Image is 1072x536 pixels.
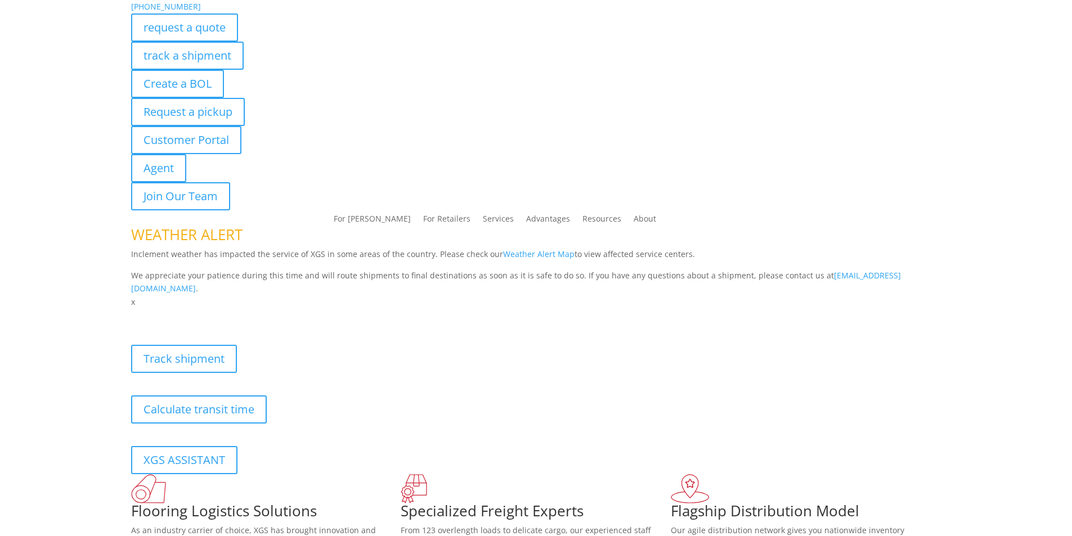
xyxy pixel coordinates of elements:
a: About [634,215,656,227]
a: Resources [582,215,621,227]
a: Request a pickup [131,98,245,126]
p: Inclement weather has impacted the service of XGS in some areas of the country. Please check our ... [131,247,941,269]
a: Advantages [526,215,570,227]
p: We appreciate your patience during this time and will route shipments to final destinations as so... [131,269,941,296]
a: request a quote [131,13,238,42]
p: x [131,295,941,309]
a: Calculate transit time [131,395,267,424]
a: Weather Alert Map [503,249,575,259]
a: [PHONE_NUMBER] [131,1,201,12]
a: Customer Portal [131,126,241,154]
h1: Flooring Logistics Solutions [131,503,401,524]
a: Agent [131,154,186,182]
a: For [PERSON_NAME] [334,215,411,227]
h1: Flagship Distribution Model [671,503,941,524]
a: track a shipment [131,42,244,70]
a: Join Our Team [131,182,230,210]
img: xgs-icon-total-supply-chain-intelligence-red [131,474,166,503]
span: WEATHER ALERT [131,224,243,245]
h1: Specialized Freight Experts [401,503,671,524]
a: Services [483,215,514,227]
b: Visibility, transparency, and control for your entire supply chain. [131,310,382,321]
a: XGS ASSISTANT [131,446,237,474]
a: For Retailers [423,215,470,227]
img: xgs-icon-focused-on-flooring-red [401,474,427,503]
a: Track shipment [131,345,237,373]
a: Create a BOL [131,70,224,98]
img: xgs-icon-flagship-distribution-model-red [671,474,710,503]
